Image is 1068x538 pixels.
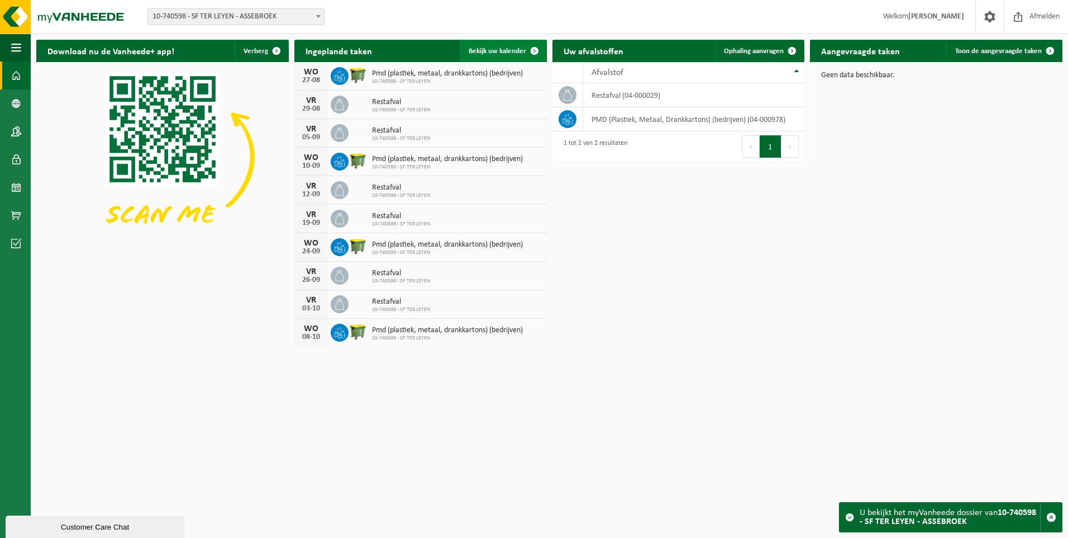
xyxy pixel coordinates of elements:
[908,12,964,21] strong: [PERSON_NAME]
[760,135,781,158] button: 1
[300,125,322,134] div: VR
[460,40,546,62] a: Bekijk uw kalender
[300,305,322,313] div: 03-10
[372,212,430,221] span: Restafval
[372,278,430,285] span: 10-740598 - SF TER LEYEN
[300,296,322,305] div: VR
[469,48,526,55] span: Bekijk uw kalender
[372,240,523,249] span: Pmd (plastiek, metaal, drankkartons) (bedrijven)
[372,183,430,192] span: Restafval
[349,65,368,84] img: WB-1100-HPE-GN-50
[349,151,368,170] img: WB-1100-HPE-GN-50
[592,68,623,77] span: Afvalstof
[372,326,523,335] span: Pmd (plastiek, metaal, drankkartons) (bedrijven)
[300,182,322,191] div: VR
[300,77,322,84] div: 27-08
[558,134,627,159] div: 1 tot 2 van 2 resultaten
[955,48,1042,55] span: Toon de aangevraagde taken
[349,237,368,256] img: WB-1100-HPE-GN-50
[36,40,185,62] h2: Download nu de Vanheede+ app!
[372,98,430,107] span: Restafval
[300,239,322,248] div: WO
[300,267,322,276] div: VR
[36,62,289,252] img: Download de VHEPlus App
[583,83,805,107] td: restafval (04-000029)
[552,40,635,62] h2: Uw afvalstoffen
[372,298,430,306] span: Restafval
[300,96,322,105] div: VR
[781,135,799,158] button: Next
[372,306,430,313] span: 10-740598 - SF TER LEYEN
[372,221,430,228] span: 10-740598 - SF TER LEYEN
[6,513,187,538] iframe: chat widget
[810,40,911,62] h2: Aangevraagde taken
[300,105,322,113] div: 29-08
[244,48,268,55] span: Verberg
[300,276,322,284] div: 26-09
[372,135,430,142] span: 10-740598 - SF TER LEYEN
[372,249,523,256] span: 10-740598 - SF TER LEYEN
[235,40,288,62] button: Verberg
[300,324,322,333] div: WO
[372,78,523,85] span: 10-740598 - SF TER LEYEN
[742,135,760,158] button: Previous
[294,40,383,62] h2: Ingeplande taken
[300,68,322,77] div: WO
[300,153,322,162] div: WO
[860,508,1036,526] strong: 10-740598 - SF TER LEYEN - ASSEBROEK
[300,248,322,256] div: 24-09
[372,269,430,278] span: Restafval
[300,210,322,219] div: VR
[715,40,803,62] a: Ophaling aanvragen
[147,8,325,25] span: 10-740598 - SF TER LEYEN - ASSEBROEK
[372,107,430,114] span: 10-740598 - SF TER LEYEN
[372,192,430,199] span: 10-740598 - SF TER LEYEN
[372,335,523,342] span: 10-740598 - SF TER LEYEN
[724,48,784,55] span: Ophaling aanvragen
[372,164,523,171] span: 10-740598 - SF TER LEYEN
[946,40,1061,62] a: Toon de aangevraagde taken
[372,69,523,78] span: Pmd (plastiek, metaal, drankkartons) (bedrijven)
[148,9,324,25] span: 10-740598 - SF TER LEYEN - ASSEBROEK
[583,107,805,131] td: PMD (Plastiek, Metaal, Drankkartons) (bedrijven) (04-000978)
[300,191,322,199] div: 12-09
[300,333,322,341] div: 08-10
[860,503,1040,532] div: U bekijkt het myVanheede dossier van
[821,72,1051,79] p: Geen data beschikbaar.
[300,134,322,141] div: 05-09
[300,162,322,170] div: 10-09
[300,219,322,227] div: 19-09
[349,322,368,341] img: WB-1100-HPE-GN-50
[372,155,523,164] span: Pmd (plastiek, metaal, drankkartons) (bedrijven)
[372,126,430,135] span: Restafval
